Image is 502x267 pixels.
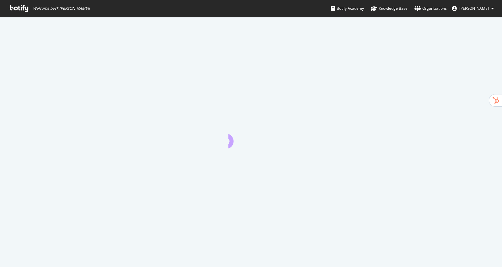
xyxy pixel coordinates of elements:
[371,5,408,12] div: Knowledge Base
[331,5,364,12] div: Botify Academy
[414,5,447,12] div: Organizations
[459,6,489,11] span: Olivier Job
[228,126,274,148] div: animation
[33,6,90,11] span: Welcome back, [PERSON_NAME] !
[447,3,499,13] button: [PERSON_NAME]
